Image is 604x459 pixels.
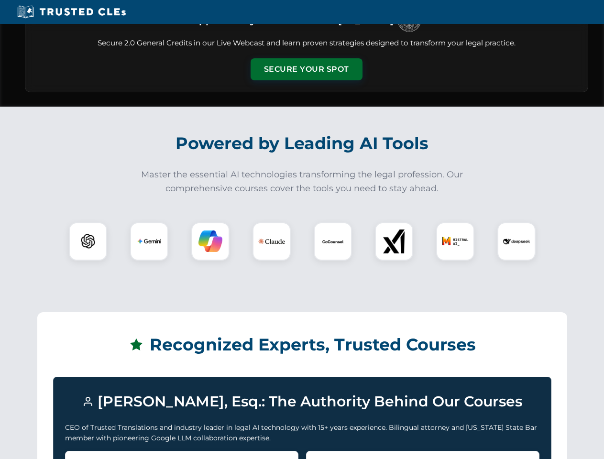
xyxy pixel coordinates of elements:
[321,229,345,253] img: CoCounsel Logo
[37,38,576,49] p: Secure 2.0 General Credits in our Live Webcast and learn proven strategies designed to transform ...
[69,222,107,261] div: ChatGPT
[191,222,230,261] div: Copilot
[497,222,536,261] div: DeepSeek
[258,228,285,255] img: Claude Logo
[65,389,539,415] h3: [PERSON_NAME], Esq.: The Authority Behind Our Courses
[65,422,539,444] p: CEO of Trusted Translations and industry leader in legal AI technology with 15+ years experience....
[442,228,469,255] img: Mistral AI Logo
[253,222,291,261] div: Claude
[198,229,222,253] img: Copilot Logo
[436,222,474,261] div: Mistral AI
[137,229,161,253] img: Gemini Logo
[130,222,168,261] div: Gemini
[74,228,102,255] img: ChatGPT Logo
[37,127,567,160] h2: Powered by Leading AI Tools
[314,222,352,261] div: CoCounsel
[375,222,413,261] div: xAI
[503,228,530,255] img: DeepSeek Logo
[382,229,406,253] img: xAI Logo
[53,328,551,361] h2: Recognized Experts, Trusted Courses
[135,168,470,196] p: Master the essential AI technologies transforming the legal profession. Our comprehensive courses...
[251,58,362,80] button: Secure Your Spot
[14,5,129,19] img: Trusted CLEs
